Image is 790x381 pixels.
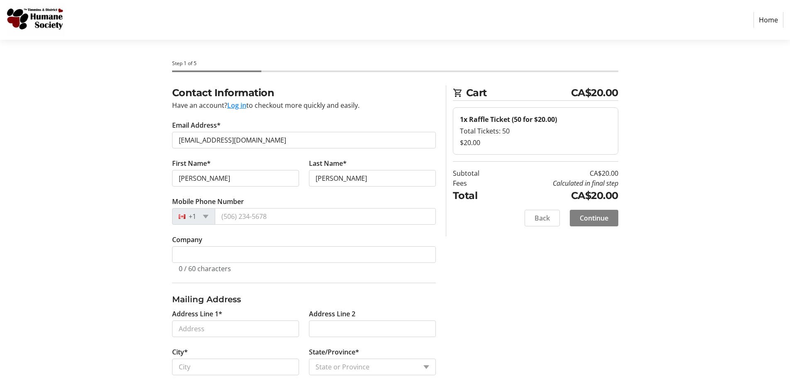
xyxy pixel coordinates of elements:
tr-character-limit: 0 / 60 characters [179,264,231,273]
label: Last Name* [309,158,347,168]
input: Address [172,320,299,337]
img: Timmins and District Humane Society's Logo [7,3,66,36]
div: Total Tickets: 50 [460,126,611,136]
h3: Mailing Address [172,293,436,306]
td: Subtotal [453,168,501,178]
td: Fees [453,178,501,188]
div: Have an account? to checkout more quickly and easily. [172,100,436,110]
a: Home [754,12,783,28]
label: Mobile Phone Number [172,197,244,206]
input: City [172,359,299,375]
button: Back [525,210,560,226]
div: $20.00 [460,138,611,148]
button: Continue [570,210,618,226]
label: First Name* [172,158,211,168]
h2: Contact Information [172,85,436,100]
input: (506) 234-5678 [215,208,436,225]
span: Cart [466,85,571,100]
div: Step 1 of 5 [172,60,618,67]
span: Continue [580,213,608,223]
label: City* [172,347,188,357]
label: Company [172,235,202,245]
td: CA$20.00 [501,188,618,203]
button: Log in [227,100,246,110]
label: Address Line 2 [309,309,355,319]
td: Total [453,188,501,203]
td: CA$20.00 [501,168,618,178]
td: Calculated in final step [501,178,618,188]
span: Back [535,213,550,223]
span: CA$20.00 [571,85,618,100]
label: Email Address* [172,120,221,130]
label: State/Province* [309,347,359,357]
label: Address Line 1* [172,309,222,319]
strong: 1x Raffle Ticket (50 for $20.00) [460,115,557,124]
